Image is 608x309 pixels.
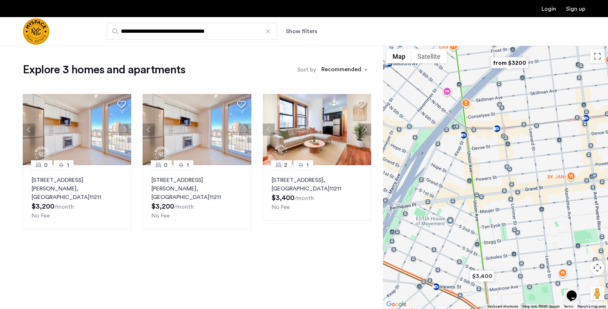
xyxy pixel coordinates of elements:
[23,165,131,229] a: 01[STREET_ADDRESS][PERSON_NAME], [GEOGRAPHIC_DATA]11211No Fee
[306,161,309,169] span: 1
[590,49,604,63] button: Toggle fullscreen view
[32,176,122,201] p: [STREET_ADDRESS][PERSON_NAME] 11211
[32,213,50,219] span: No Fee
[564,304,573,309] a: Terms (opens in new tab)
[119,124,131,136] button: Next apartment
[263,94,372,165] img: af89ecc1-02ec-4b73-9198-5dcabcf3354e_638933021058701166955c8cfa.jpeg
[23,63,185,77] h1: Explore 3 homes and apartments
[239,124,251,136] button: Next apartment
[164,161,167,169] span: 0
[23,18,49,45] a: Cazamio Logo
[44,161,48,169] span: 0
[23,94,132,165] img: 1996_638331783370010495.png
[143,165,251,229] a: 01[STREET_ADDRESS][PERSON_NAME], [GEOGRAPHIC_DATA]11211No Fee
[32,203,54,210] span: $3,200
[284,161,287,169] span: 2
[385,300,408,309] a: Open this area in Google Maps (opens a new window)
[272,176,362,193] p: [STREET_ADDRESS] 11211
[542,6,556,12] a: Login
[577,304,606,309] a: Report a map error
[487,304,518,309] button: Keyboard shortcuts
[151,203,174,210] span: $3,200
[467,268,497,284] div: $3,400
[23,124,35,136] button: Previous apartment
[294,195,314,201] sub: /month
[151,176,242,201] p: [STREET_ADDRESS][PERSON_NAME] 11211
[590,286,604,300] button: Drag Pegman onto the map to open Street View
[286,27,317,36] button: Show or hide filters
[263,124,275,136] button: Previous apartment
[522,305,560,308] span: Map data ©2025 Google
[411,49,447,63] button: Show satellite imagery
[320,65,361,75] div: Recommended
[187,161,189,169] span: 1
[151,213,170,219] span: No Fee
[564,281,587,302] iframe: chat widget
[386,49,411,63] button: Show street map
[54,204,74,210] sub: /month
[107,23,277,40] input: Apartment Search
[143,124,155,136] button: Previous apartment
[566,6,585,12] a: Registration
[263,165,371,221] a: 21[STREET_ADDRESS], [GEOGRAPHIC_DATA]11211No Fee
[590,261,604,275] button: Map camera controls
[297,66,316,74] label: Sort by
[487,55,531,71] div: from $3200
[67,161,69,169] span: 1
[143,94,251,165] img: 1996_638331783370010495.png
[385,300,408,309] img: Google
[272,194,294,201] span: $3,400
[174,204,194,210] sub: /month
[272,204,290,210] span: No Fee
[23,18,49,45] img: logo
[318,63,371,76] ng-select: sort-apartment
[359,124,371,136] button: Next apartment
